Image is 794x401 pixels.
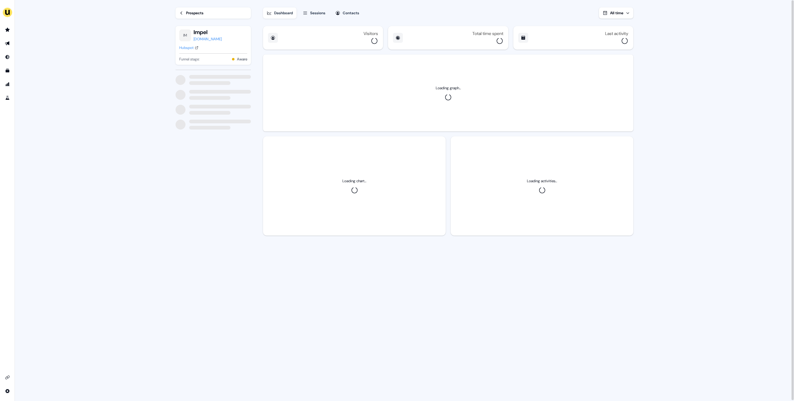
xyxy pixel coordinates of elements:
[2,386,12,396] a: Go to integrations
[599,7,633,19] button: All time
[2,25,12,35] a: Go to prospects
[610,11,623,15] span: All time
[2,52,12,62] a: Go to Inbound
[2,79,12,89] a: Go to attribution
[194,29,222,36] button: Impel
[299,7,329,19] button: Sessions
[179,45,198,51] a: Hubspot
[2,93,12,103] a: Go to experiments
[343,10,359,16] div: Contacts
[179,45,194,51] div: Hubspot
[342,178,366,184] div: Loading chart...
[263,7,297,19] button: Dashboard
[274,10,293,16] div: Dashboard
[179,56,199,62] span: Funnel stage:
[605,31,628,36] div: Last activity
[2,38,12,48] a: Go to outbound experience
[194,36,222,42] a: [DOMAIN_NAME]
[527,178,557,184] div: Loading activities...
[2,372,12,382] a: Go to integrations
[472,31,503,36] div: Total time spent
[310,10,325,16] div: Sessions
[2,66,12,76] a: Go to templates
[436,85,461,91] div: Loading graph...
[332,7,363,19] button: Contacts
[364,31,378,36] div: Visitors
[183,32,187,38] div: IM
[176,7,251,19] a: Prospects
[186,10,203,16] div: Prospects
[237,56,247,62] button: Aware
